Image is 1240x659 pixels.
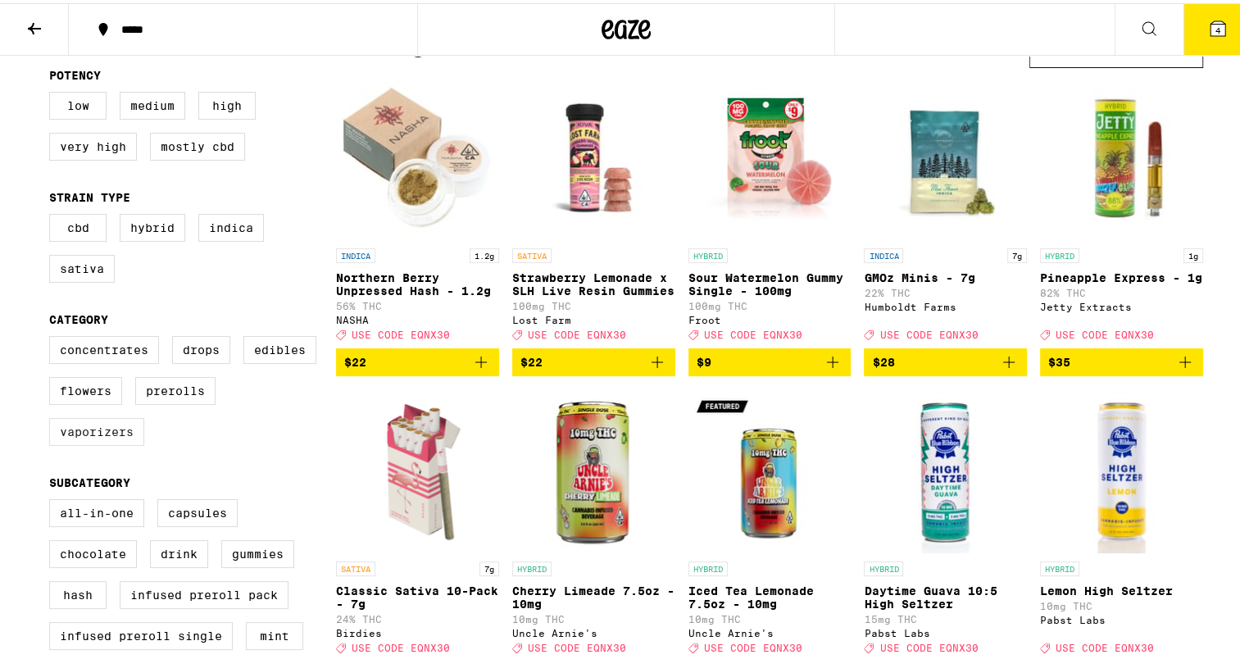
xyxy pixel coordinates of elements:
[49,130,137,157] label: Very High
[688,345,852,373] button: Add to bag
[352,640,450,651] span: USE CODE EQNX30
[336,298,499,308] p: 56% THC
[1040,345,1203,373] button: Add to bag
[512,581,675,607] p: Cherry Limeade 7.5oz - 10mg
[336,245,375,260] p: INDICA
[864,581,1027,607] p: Daytime Guava 10:5 High Seltzer
[344,352,366,366] span: $22
[198,89,256,116] label: High
[336,386,499,550] img: Birdies - Classic Sativa 10-Pack - 7g
[336,311,499,322] div: NASHA
[1040,284,1203,295] p: 82% THC
[864,386,1027,550] img: Pabst Labs - Daytime Guava 10:5 High Seltzer
[1040,298,1203,309] div: Jetty Extracts
[49,415,144,443] label: Vaporizers
[512,625,675,635] div: Uncle Arnie's
[528,326,626,337] span: USE CODE EQNX30
[120,211,185,239] label: Hybrid
[688,386,852,658] a: Open page for Iced Tea Lemonade 7.5oz - 10mg from Uncle Arnie's
[336,558,375,573] p: SATIVA
[528,640,626,651] span: USE CODE EQNX30
[864,298,1027,309] div: Humboldt Farms
[1040,73,1203,345] a: Open page for Pineapple Express - 1g from Jetty Extracts
[864,268,1027,281] p: GMOz Minis - 7g
[1040,73,1203,237] img: Jetty Extracts - Pineapple Express - 1g
[704,326,802,337] span: USE CODE EQNX30
[243,333,316,361] label: Edibles
[49,537,137,565] label: Chocolate
[688,386,852,550] img: Uncle Arnie's - Iced Tea Lemonade 7.5oz - 10mg
[688,245,728,260] p: HYBRID
[336,611,499,621] p: 24% THC
[512,73,675,237] img: Lost Farm - Strawberry Lemonade x SLH Live Resin Gummies
[704,640,802,651] span: USE CODE EQNX30
[688,311,852,322] div: Froot
[512,386,675,658] a: Open page for Cherry Limeade 7.5oz - 10mg from Uncle Arnie's
[336,625,499,635] div: Birdies
[512,345,675,373] button: Add to bag
[688,558,728,573] p: HYBRID
[688,73,852,237] img: Froot - Sour Watermelon Gummy Single - 100mg
[49,66,101,79] legend: Potency
[49,496,144,524] label: All-In-One
[864,386,1027,658] a: Open page for Daytime Guava 10:5 High Seltzer from Pabst Labs
[135,374,216,402] label: Prerolls
[470,245,499,260] p: 1.2g
[49,310,108,323] legend: Category
[512,311,675,322] div: Lost Farm
[49,252,115,280] label: Sativa
[1215,22,1220,32] span: 4
[336,345,499,373] button: Add to bag
[688,611,852,621] p: 10mg THC
[864,345,1027,373] button: Add to bag
[1183,245,1203,260] p: 1g
[120,578,288,606] label: Infused Preroll Pack
[872,352,894,366] span: $28
[336,386,499,658] a: Open page for Classic Sativa 10-Pack - 7g from Birdies
[1040,611,1203,622] div: Pabst Labs
[520,352,543,366] span: $22
[697,352,711,366] span: $9
[49,188,130,201] legend: Strain Type
[172,333,230,361] label: Drops
[1040,598,1203,608] p: 10mg THC
[221,537,294,565] label: Gummies
[1040,386,1203,658] a: Open page for Lemon High Seltzer from Pabst Labs
[1056,640,1154,651] span: USE CODE EQNX30
[157,496,238,524] label: Capsules
[879,640,978,651] span: USE CODE EQNX30
[336,268,499,294] p: Northern Berry Unpressed Hash - 1.2g
[49,578,107,606] label: Hash
[10,11,118,25] span: Hi. Need any help?
[688,625,852,635] div: Uncle Arnie's
[864,245,903,260] p: INDICA
[864,611,1027,621] p: 15mg THC
[49,211,107,239] label: CBD
[1040,558,1079,573] p: HYBRID
[49,89,107,116] label: Low
[1040,581,1203,594] p: Lemon High Seltzer
[688,73,852,345] a: Open page for Sour Watermelon Gummy Single - 100mg from Froot
[688,298,852,308] p: 100mg THC
[198,211,264,239] label: Indica
[879,326,978,337] span: USE CODE EQNX30
[352,326,450,337] span: USE CODE EQNX30
[1048,352,1070,366] span: $35
[49,333,159,361] label: Concentrates
[49,619,233,647] label: Infused Preroll Single
[1040,268,1203,281] p: Pineapple Express - 1g
[864,73,1027,237] img: Humboldt Farms - GMOz Minis - 7g
[864,73,1027,345] a: Open page for GMOz Minis - 7g from Humboldt Farms
[246,619,303,647] label: Mint
[120,89,185,116] label: Medium
[1056,326,1154,337] span: USE CODE EQNX30
[864,625,1027,635] div: Pabst Labs
[49,374,122,402] label: Flowers
[864,558,903,573] p: HYBRID
[336,73,499,237] img: NASHA - Northern Berry Unpressed Hash - 1.2g
[1040,386,1203,550] img: Pabst Labs - Lemon High Seltzer
[512,245,552,260] p: SATIVA
[512,268,675,294] p: Strawberry Lemonade x SLH Live Resin Gummies
[336,73,499,345] a: Open page for Northern Berry Unpressed Hash - 1.2g from NASHA
[688,581,852,607] p: Iced Tea Lemonade 7.5oz - 10mg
